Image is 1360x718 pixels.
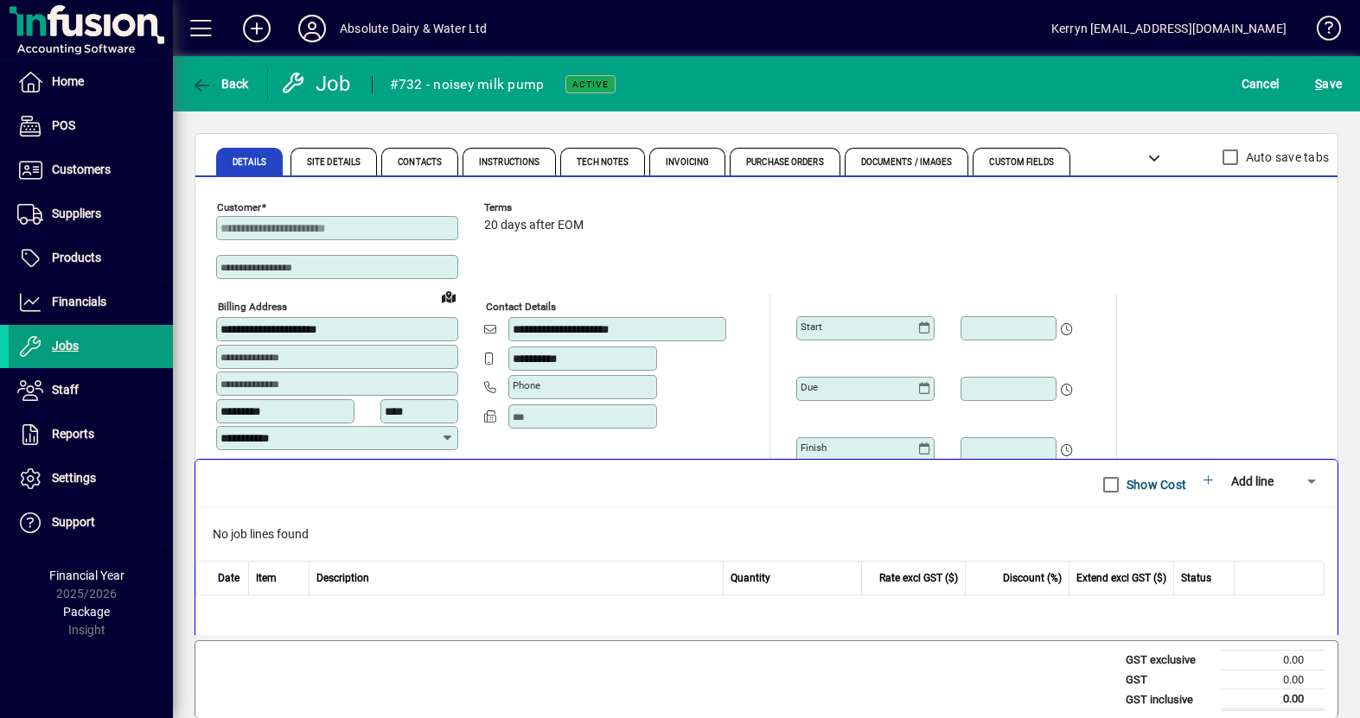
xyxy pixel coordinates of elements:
[390,71,545,98] div: #732 - noisey milk pump
[1117,670,1221,689] td: GST
[187,68,253,99] button: Back
[1221,689,1325,710] td: 0.00
[307,158,361,167] span: Site Details
[731,570,770,586] span: Quantity
[1117,651,1221,670] td: GST exclusive
[340,15,488,42] div: Absolute Dairy & Water Ltd
[173,68,268,99] app-page-header-button: Back
[746,158,824,167] span: Purchase Orders
[484,219,584,232] span: 20 days after EOM
[49,569,125,582] span: Financial Year
[435,283,463,310] a: View on map
[1123,476,1186,493] label: Show Cost
[9,237,173,280] a: Products
[9,193,173,236] a: Suppliers
[9,369,173,412] a: Staff
[398,158,442,167] span: Contacts
[52,162,111,176] span: Customers
[801,442,827,454] mat-label: Finish
[52,427,94,441] span: Reports
[9,501,173,544] a: Support
[989,158,1053,167] span: Custom Fields
[801,381,818,393] mat-label: Due
[1237,68,1284,99] button: Cancel
[1242,70,1280,98] span: Cancel
[218,570,239,586] span: Date
[256,570,277,586] span: Item
[9,413,173,456] a: Reports
[1051,15,1287,42] div: Kerryn [EMAIL_ADDRESS][DOMAIN_NAME]
[861,158,953,167] span: Documents / Images
[484,202,588,213] span: Terms
[63,605,110,619] span: Package
[666,158,709,167] span: Invoicing
[9,149,173,192] a: Customers
[233,158,266,167] span: Details
[52,295,106,308] span: Financials
[52,339,79,353] span: Jobs
[281,70,354,98] div: Job
[1231,474,1274,488] span: Add line
[9,281,173,324] a: Financials
[801,321,822,333] mat-label: Start
[1076,570,1166,586] span: Extend excl GST ($)
[9,105,173,148] a: POS
[1311,68,1346,99] button: Save
[1181,570,1211,586] span: Status
[1221,651,1325,670] td: 0.00
[217,201,261,213] mat-label: Customer
[572,79,609,90] span: Active
[513,379,540,391] mat-label: Phone
[52,515,95,529] span: Support
[52,471,96,485] span: Settings
[9,60,173,104] a: Home
[1221,670,1325,689] td: 0.00
[52,251,101,264] span: Products
[229,13,284,44] button: Add
[52,118,75,132] span: POS
[52,383,79,397] span: Staff
[284,13,340,44] button: Profile
[1117,689,1221,710] td: GST inclusive
[191,77,249,91] span: Back
[195,508,1338,561] div: No job lines found
[52,74,84,88] span: Home
[1242,149,1330,166] label: Auto save tabs
[1304,3,1338,60] a: Knowledge Base
[9,457,173,500] a: Settings
[1003,570,1062,586] span: Discount (%)
[52,207,101,220] span: Suppliers
[577,158,629,167] span: Tech Notes
[879,570,958,586] span: Rate excl GST ($)
[1315,70,1342,98] span: ave
[1315,77,1322,91] span: S
[479,158,540,167] span: Instructions
[316,570,369,586] span: Description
